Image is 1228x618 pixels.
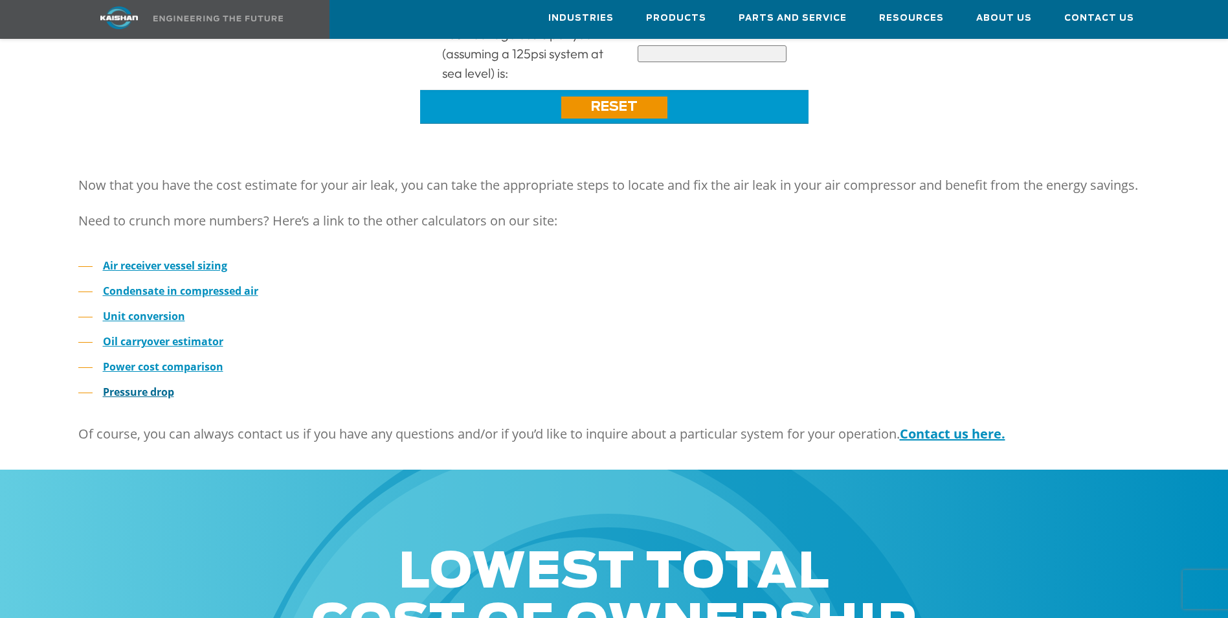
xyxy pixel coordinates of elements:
[561,97,667,119] a: Reset
[103,385,174,399] a: Pressure drop
[78,172,1150,198] p: Now that you have the cost estimate for your air leak, you can take the appropriate steps to loca...
[103,258,227,273] a: Air receiver vessel sizing
[646,1,706,36] a: Products
[739,11,847,26] span: Parts and Service
[1064,11,1134,26] span: Contact Us
[153,16,283,21] img: Engineering the future
[646,11,706,26] span: Products
[900,425,1005,442] a: Contact us here.
[78,208,1150,234] p: Need to crunch more numbers? Here’s a link to the other calculators on our site:
[976,11,1032,26] span: About Us
[879,11,944,26] span: Resources
[442,26,603,81] span: Your leakage costs per year (assuming a 125psi system at sea level) is:
[71,6,168,29] img: kaishan logo
[1064,1,1134,36] a: Contact Us
[103,309,185,323] a: Unit conversion
[976,1,1032,36] a: About Us
[879,1,944,36] a: Resources
[548,11,614,26] span: Industries
[103,284,258,298] a: Condensate in compressed air
[103,334,223,349] a: Oil carryover estimator
[103,360,223,374] a: Power cost comparison
[78,421,1150,447] p: Of course, you can always contact us if you have any questions and/or if you’d like to inquire ab...
[548,1,614,36] a: Industries
[739,1,847,36] a: Parts and Service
